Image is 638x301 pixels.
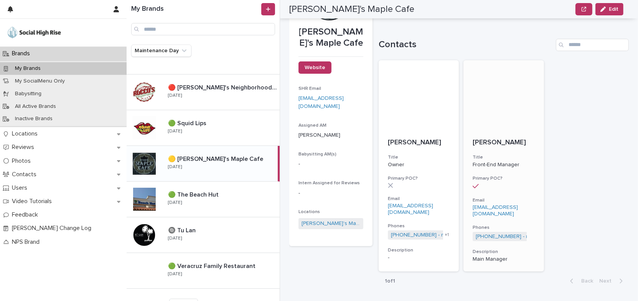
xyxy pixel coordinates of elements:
[445,233,449,237] span: + 1
[9,184,33,192] p: Users
[305,65,325,70] span: Website
[127,182,280,217] a: 🟢 The Beach Hut🟢 The Beach Hut [DATE]
[388,247,450,253] h3: Description
[609,7,618,12] span: Edit
[127,110,280,146] a: 🟢 Squid Lips🟢 Squid Lips [DATE]
[298,160,363,168] p: -
[463,60,544,272] a: [PERSON_NAME]TitleFront-End ManagerPrimary POC?Email[EMAIL_ADDRESS][DOMAIN_NAME]Phones[PHONE_NUMB...
[9,65,47,72] p: My Brands
[473,256,534,263] div: Main Manager
[127,253,280,289] a: 🟢 Veracruz Family Restaurant🟢 Veracruz Family Restaurant [DATE]
[577,278,593,284] span: Back
[298,210,320,214] span: Locations
[388,223,450,229] h3: Phones
[9,211,44,218] p: Feedback
[379,39,553,50] h1: Contacts
[388,139,450,147] p: [PERSON_NAME]
[168,271,182,277] p: [DATE]
[298,26,363,49] p: [PERSON_NAME]'s Maple Cafe
[473,162,534,168] p: Front-End Manager
[476,233,542,240] a: [PHONE_NUMBER] - mobile
[473,205,518,217] a: [EMAIL_ADDRESS][DOMAIN_NAME]
[168,190,220,198] p: 🟢 The Beach Hut
[564,278,596,284] button: Back
[379,60,459,272] a: [PERSON_NAME]TitleOwnerPrimary POC?Email[EMAIL_ADDRESS][DOMAIN_NAME]Phones[PHONE_NUMBER] - mobile...
[9,225,97,232] p: [PERSON_NAME] Change Log
[473,197,534,203] h3: Email
[9,238,46,246] p: NPS Brand
[298,131,363,139] p: [PERSON_NAME]
[388,196,450,202] h3: Email
[6,25,62,40] img: o5DnuTxEQV6sW9jFYBBf
[127,217,280,253] a: 🔘 Tu Lan🔘 Tu Lan [DATE]
[289,4,414,15] h2: [PERSON_NAME]'s Maple Cafe
[127,74,280,110] a: 🔴 [PERSON_NAME]'s Neighborhood Pizza🔴 [PERSON_NAME]'s Neighborhood Pizza [DATE]
[595,3,623,15] button: Edit
[473,225,534,231] h3: Phones
[9,130,44,137] p: Locations
[388,162,450,168] p: Owner
[379,272,401,291] p: 1 of 1
[9,78,71,84] p: My SocialMenu Only
[168,236,182,241] p: [DATE]
[298,152,336,157] span: Babysitting AM(s)
[9,91,48,97] p: Babysitting
[388,175,450,182] h3: Primary POC?
[391,232,458,238] a: [PHONE_NUMBER] - mobile
[168,118,208,127] p: 🟢 Squid Lips
[9,171,43,178] p: Contacts
[298,61,331,74] a: Website
[298,123,326,128] span: Assigned AM
[9,103,62,110] p: All Active Brands
[9,50,36,57] p: Brands
[298,189,363,197] p: -
[388,203,433,215] a: [EMAIL_ADDRESS][DOMAIN_NAME]
[168,129,182,134] p: [DATE]
[168,83,278,91] p: 🔴 [PERSON_NAME]'s Neighborhood Pizza
[9,198,58,205] p: Video Tutorials
[298,96,344,109] a: [EMAIL_ADDRESS][DOMAIN_NAME]
[596,278,629,284] button: Next
[473,249,534,255] h3: Description
[388,154,450,160] h3: Title
[473,175,534,182] h3: Primary POC?
[302,220,360,228] a: [PERSON_NAME]'s Maple Cafe
[556,39,629,51] input: Search
[131,23,275,35] input: Search
[298,86,321,91] span: SHR Email
[127,146,280,182] a: 🟡 [PERSON_NAME]'s Maple Cafe🟡 [PERSON_NAME]'s Maple Cafe [DATE]
[168,200,182,205] p: [DATE]
[168,154,265,163] p: 🟡 [PERSON_NAME]'s Maple Cafe
[131,5,260,13] h1: My Brands
[168,164,182,170] p: [DATE]
[298,181,360,185] span: Intern Assigned for Reviews
[131,45,191,57] button: Maintenance Day
[388,255,450,261] div: -
[9,144,40,151] p: Reviews
[473,154,534,160] h3: Title
[168,93,182,98] p: [DATE]
[9,116,59,122] p: Inactive Brands
[168,261,257,270] p: 🟢 Veracruz Family Restaurant
[473,139,534,147] p: [PERSON_NAME]
[599,278,616,284] span: Next
[168,225,197,234] p: 🔘 Tu Lan
[9,157,37,165] p: Photos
